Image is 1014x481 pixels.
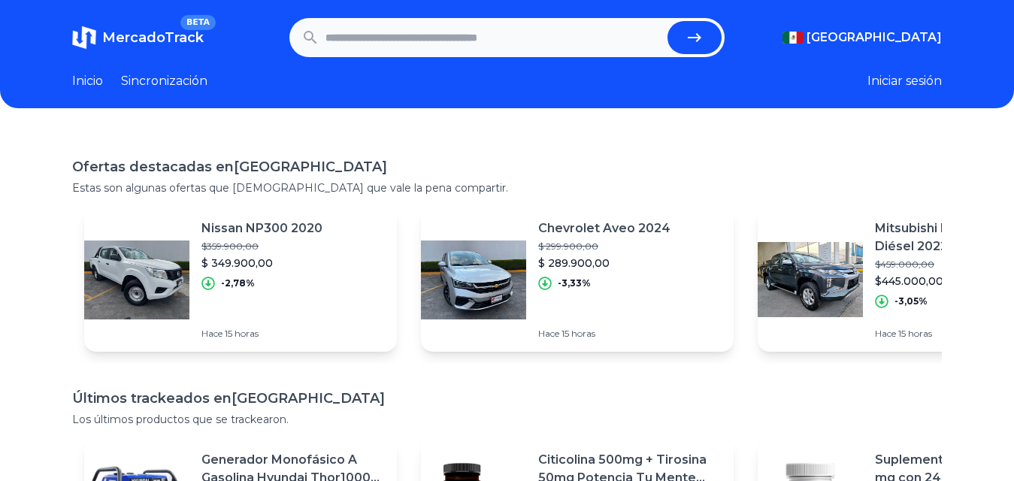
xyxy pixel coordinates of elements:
[72,26,96,50] img: MercadoTrack
[538,328,559,339] font: Hace
[121,74,207,88] font: Sincronización
[221,277,255,289] font: -2,78%
[807,30,942,44] font: [GEOGRAPHIC_DATA]
[72,26,204,50] a: MercadoTrackBETA
[225,328,259,339] font: 15 horas
[782,29,942,47] button: [GEOGRAPHIC_DATA]
[234,159,387,175] font: [GEOGRAPHIC_DATA]
[875,259,934,270] font: $459.000,00
[201,240,259,252] font: $359.900,00
[121,72,207,90] a: Sincronización
[782,32,804,44] img: Mexico
[84,207,397,352] a: Imagen destacadaNissan NP300 2020$359.900,00$ 349.900,00-2,78%Hace 15 horas
[421,207,734,352] a: Imagen destacadaChevrolet Aveo 2024$ 299.900,00$ 289.900,00-3,33%Hace 15 horas
[72,72,103,90] a: Inicio
[72,390,232,407] font: Últimos trackeados en
[201,328,222,339] font: Hace
[867,72,942,90] button: Iniciar sesión
[232,390,385,407] font: [GEOGRAPHIC_DATA]
[898,328,932,339] font: 15 horas
[561,328,595,339] font: 15 horas
[894,295,928,307] font: -3,05%
[72,413,289,426] font: Los últimos productos que se trackearon.
[558,277,591,289] font: -3,33%
[875,328,896,339] font: Hace
[186,17,210,27] font: BETA
[72,181,508,195] font: Estas son algunas ofertas que [DEMOGRAPHIC_DATA] que vale la pena compartir.
[538,240,598,252] font: $ 299.900,00
[72,159,234,175] font: Ofertas destacadas en
[538,221,670,235] font: Chevrolet Aveo 2024
[102,29,204,46] font: MercadoTrack
[201,221,322,235] font: Nissan NP300 2020
[867,74,942,88] font: Iniciar sesión
[758,227,863,332] img: Imagen destacada
[538,256,610,270] font: $ 289.900,00
[201,256,273,270] font: $ 349.900,00
[72,74,103,88] font: Inicio
[421,227,526,332] img: Imagen destacada
[84,227,189,332] img: Imagen destacada
[875,274,943,288] font: $445.000,00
